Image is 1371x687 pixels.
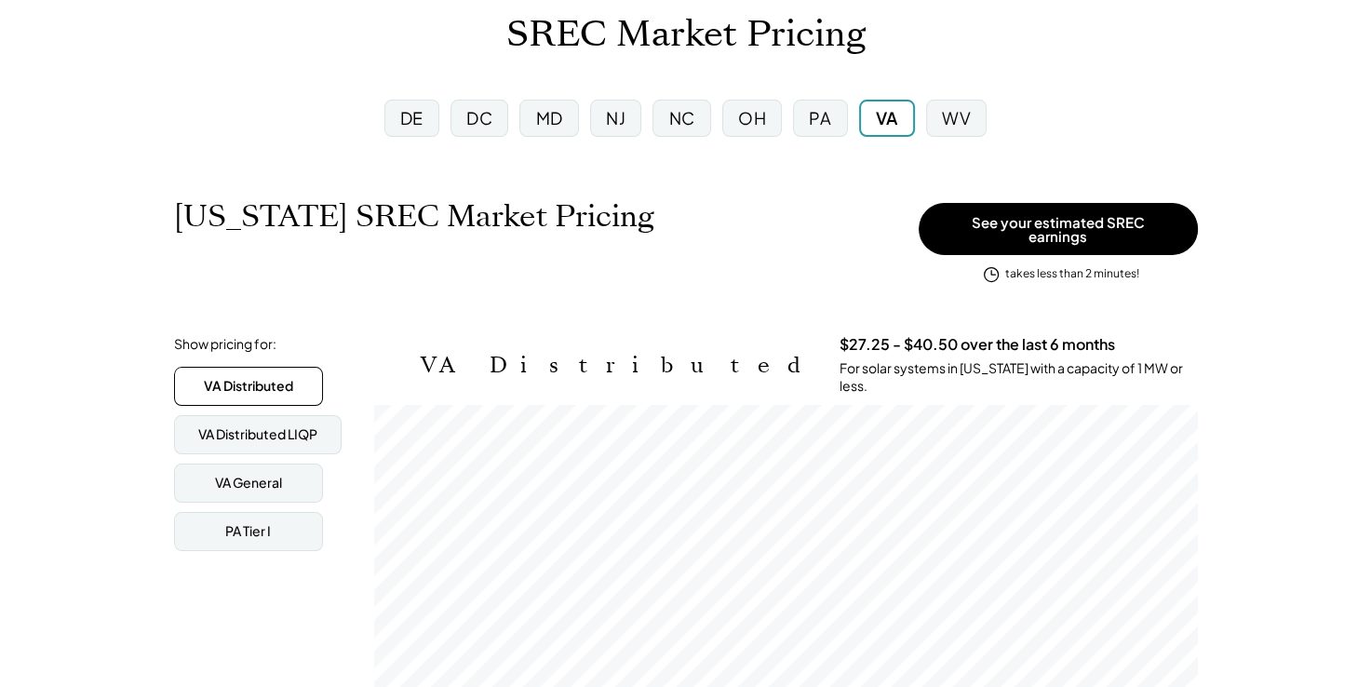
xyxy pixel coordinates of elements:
button: See your estimated SREC earnings [919,203,1198,255]
h2: VA Distributed [421,352,812,379]
div: VA Distributed LIQP [198,425,317,444]
div: PA [809,106,831,129]
div: VA Distributed [204,377,293,396]
div: DE [400,106,423,129]
h1: [US_STATE] SREC Market Pricing [174,198,654,235]
h3: $27.25 - $40.50 over the last 6 months [840,335,1115,355]
div: VA [876,106,898,129]
h1: SREC Market Pricing [506,13,866,57]
div: PA Tier I [225,522,271,541]
div: OH [738,106,766,129]
div: DC [466,106,492,129]
div: WV [942,106,971,129]
div: takes less than 2 minutes! [1005,266,1139,282]
div: VA General [215,474,282,492]
div: For solar systems in [US_STATE] with a capacity of 1 MW or less. [840,359,1198,396]
div: MD [536,106,563,129]
div: NC [668,106,694,129]
div: NJ [606,106,625,129]
div: Show pricing for: [174,335,276,354]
